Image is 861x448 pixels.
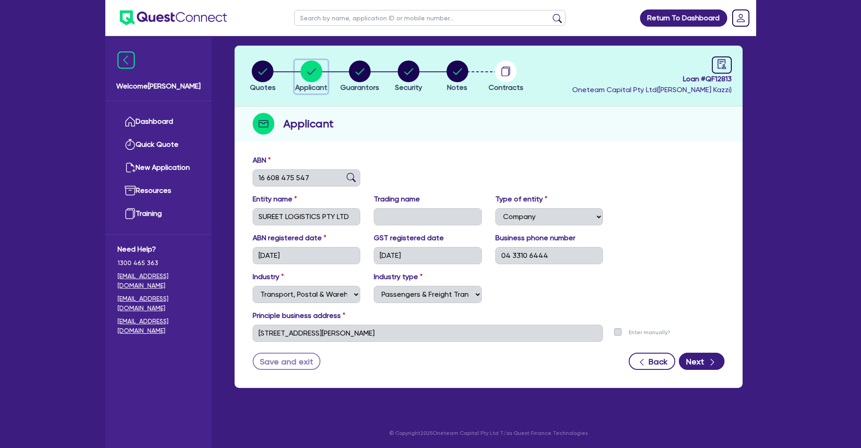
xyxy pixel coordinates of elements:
[374,271,423,282] label: Industry type
[253,310,345,321] label: Principle business address
[295,83,327,92] span: Applicant
[712,56,732,74] a: audit
[250,83,276,92] span: Quotes
[118,271,199,290] a: [EMAIL_ADDRESS][DOMAIN_NAME]
[253,353,321,370] button: Save and exit
[374,194,420,205] label: Trading name
[118,317,199,336] a: [EMAIL_ADDRESS][DOMAIN_NAME]
[488,60,524,93] button: Contracts
[447,83,467,92] span: Notes
[374,247,482,264] input: DD / MM / YYYY
[253,113,274,135] img: step-icon
[116,81,201,92] span: Welcome [PERSON_NAME]
[118,179,199,202] a: Resources
[374,233,444,243] label: GST registered date
[125,162,136,173] img: new-application
[118,202,199,225] a: Training
[495,194,547,205] label: Type of entity
[118,110,199,133] a: Dashboard
[118,294,199,313] a: [EMAIL_ADDRESS][DOMAIN_NAME]
[125,208,136,219] img: training
[118,133,199,156] a: Quick Quote
[347,173,356,182] img: abn-lookup icon
[629,328,670,337] label: Enter manually?
[717,59,727,69] span: audit
[283,116,334,132] h2: Applicant
[125,185,136,196] img: resources
[489,83,523,92] span: Contracts
[495,233,575,243] label: Business phone number
[118,258,199,268] span: 1300 465 363
[118,51,135,69] img: icon-menu-close
[253,247,361,264] input: DD / MM / YYYY
[253,271,284,282] label: Industry
[340,83,379,92] span: Guarantors
[118,156,199,179] a: New Application
[679,353,725,370] button: Next
[395,83,422,92] span: Security
[294,10,565,26] input: Search by name, application ID or mobile number...
[340,60,380,93] button: Guarantors
[640,9,727,27] a: Return To Dashboard
[249,60,276,93] button: Quotes
[729,6,753,30] a: Dropdown toggle
[228,429,749,437] p: © Copyright 2025 Oneteam Capital Pty Ltd T/as Quest Finance Technologies
[446,60,469,93] button: Notes
[120,10,227,25] img: quest-connect-logo-blue
[629,353,675,370] button: Back
[253,233,326,243] label: ABN registered date
[295,60,328,93] button: Applicant
[572,74,732,84] span: Loan # QF12813
[125,139,136,150] img: quick-quote
[572,85,732,94] span: Oneteam Capital Pty Ltd ( [PERSON_NAME] Kazzi )
[395,60,423,93] button: Security
[253,194,297,205] label: Entity name
[118,244,199,255] span: Need Help?
[253,155,271,166] label: ABN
